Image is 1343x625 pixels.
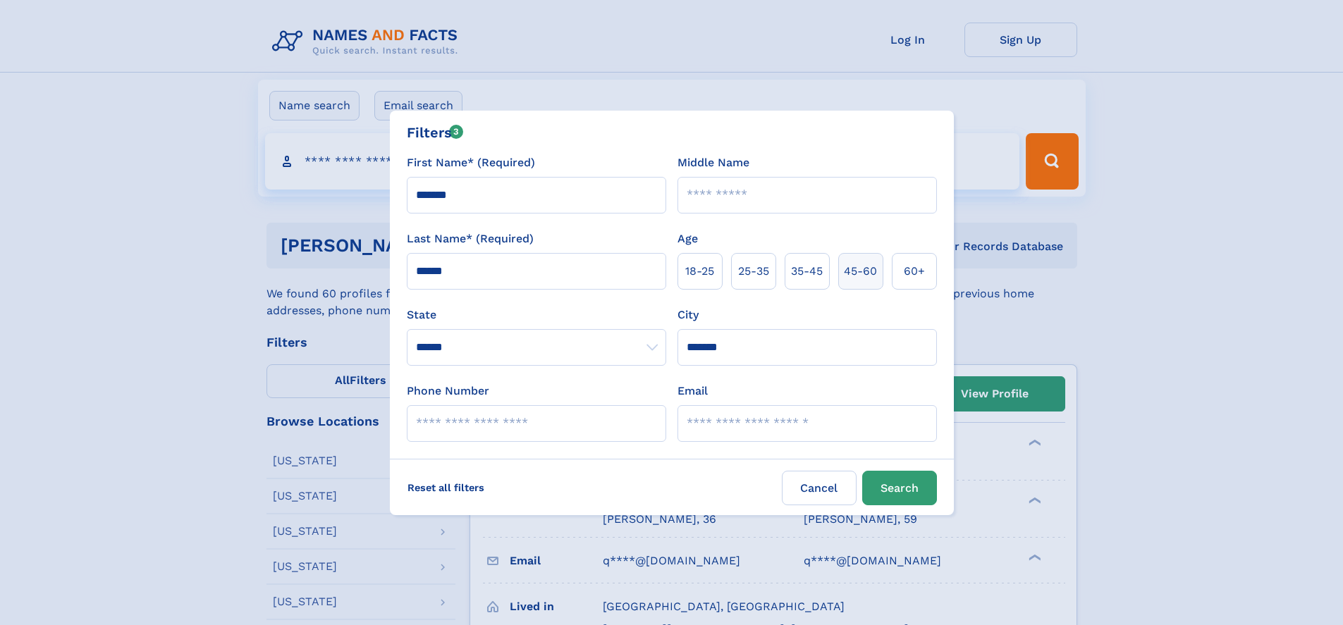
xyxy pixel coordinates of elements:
span: 25‑35 [738,263,769,280]
span: 60+ [904,263,925,280]
label: Last Name* (Required) [407,230,534,247]
label: Phone Number [407,383,489,400]
label: Email [677,383,708,400]
label: Middle Name [677,154,749,171]
label: Reset all filters [398,471,493,505]
label: City [677,307,699,323]
button: Search [862,471,937,505]
span: 35‑45 [791,263,823,280]
span: 45‑60 [844,263,877,280]
div: Filters [407,122,464,143]
span: 18‑25 [685,263,714,280]
label: Cancel [782,471,857,505]
label: First Name* (Required) [407,154,535,171]
label: Age [677,230,698,247]
label: State [407,307,666,323]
